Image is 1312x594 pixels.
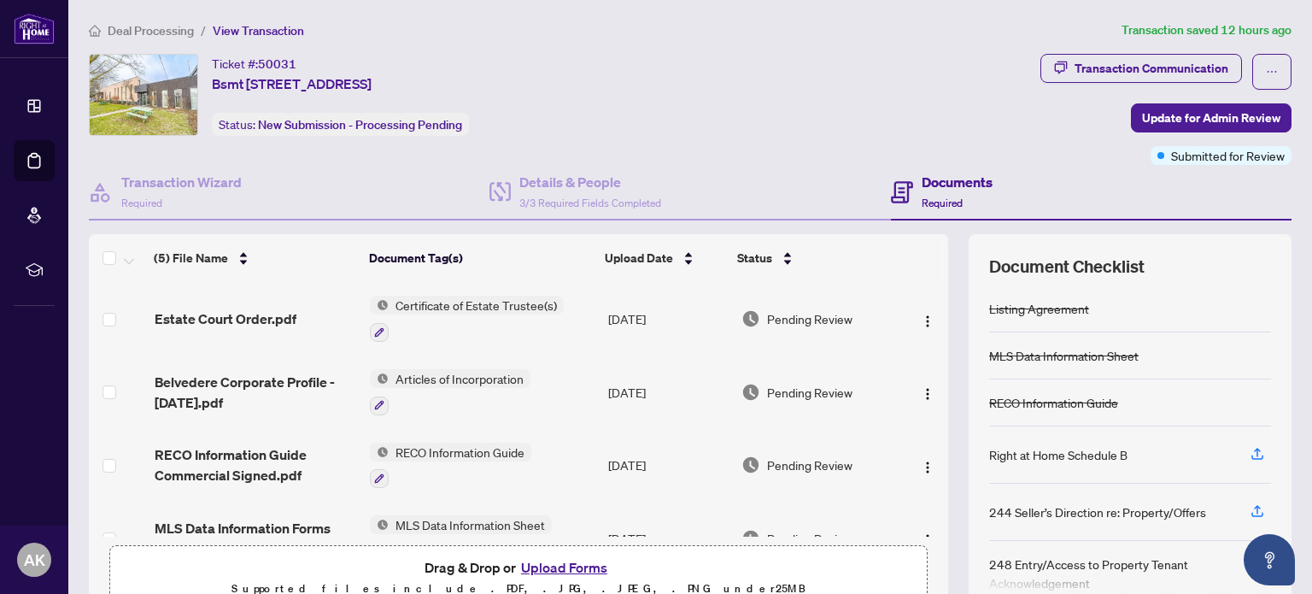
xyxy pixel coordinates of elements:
[1122,21,1291,40] article: Transaction saved 12 hours ago
[370,515,389,534] img: Status Icon
[14,13,55,44] img: logo
[370,515,552,562] button: Status IconMLS Data Information Sheet
[741,529,760,548] img: Document Status
[914,525,941,552] button: Logo
[389,369,530,388] span: Articles of Incorporation
[989,503,1206,521] div: 244 Seller’s Direction re: Property/Offers
[370,369,389,388] img: Status Icon
[921,315,934,328] img: Logo
[989,555,1230,592] div: 248 Entry/Access to Property Tenant Acknowledgement
[155,518,356,559] span: MLS Data Information Forms Unit 34.pdf
[362,234,598,282] th: Document Tag(s)
[730,234,896,282] th: Status
[989,255,1145,279] span: Document Checklist
[922,197,963,209] span: Required
[989,445,1127,464] div: Right at Home Schedule B
[921,461,934,474] img: Logo
[89,25,101,37] span: home
[155,372,356,413] span: Belvedere Corporate Profile - [DATE].pdf
[1131,103,1291,132] button: Update for Admin Review
[1244,534,1295,585] button: Open asap
[737,249,772,268] span: Status
[212,74,372,94] span: Bsmt [STREET_ADDRESS]
[212,54,296,74] div: Ticket #:
[370,369,530,415] button: Status IconArticles of Incorporation
[989,346,1139,365] div: MLS Data Information Sheet
[370,296,389,315] img: Status Icon
[922,172,993,192] h4: Documents
[213,23,304,38] span: View Transaction
[914,379,941,406] button: Logo
[519,197,661,209] span: 3/3 Required Fields Completed
[914,451,941,479] button: Logo
[155,309,296,329] span: Estate Court Order.pdf
[108,23,194,38] span: Deal Processing
[601,429,735,503] td: [DATE]
[212,113,469,136] div: Status:
[1266,66,1278,78] span: ellipsis
[989,299,1089,318] div: Listing Agreement
[389,515,552,534] span: MLS Data Information Sheet
[519,172,661,192] h4: Details & People
[605,249,673,268] span: Upload Date
[389,296,564,315] span: Certificate of Estate Trustee(s)
[741,383,760,402] img: Document Status
[1040,54,1242,83] button: Transaction Communication
[921,387,934,401] img: Logo
[914,305,941,332] button: Logo
[516,556,612,579] button: Upload Forms
[370,443,389,462] img: Status Icon
[989,393,1118,412] div: RECO Information Guide
[598,234,730,282] th: Upload Date
[121,197,162,209] span: Required
[601,356,735,429] td: [DATE]
[121,172,242,192] h4: Transaction Wizard
[767,309,852,328] span: Pending Review
[741,456,760,474] img: Document Status
[90,55,197,135] img: IMG-W12354925_1.jpg
[767,529,852,548] span: Pending Review
[24,548,45,572] span: AK
[155,444,356,485] span: RECO Information Guide Commercial Signed.pdf
[370,296,564,342] button: Status IconCertificate of Estate Trustee(s)
[425,556,612,579] span: Drag & Drop or
[601,502,735,575] td: [DATE]
[258,56,296,72] span: 50031
[1171,146,1285,165] span: Submitted for Review
[258,117,462,132] span: New Submission - Processing Pending
[921,533,934,547] img: Logo
[147,234,361,282] th: (5) File Name
[370,443,531,489] button: Status IconRECO Information Guide
[201,21,206,40] li: /
[767,383,852,402] span: Pending Review
[1075,55,1228,82] div: Transaction Communication
[1142,104,1280,132] span: Update for Admin Review
[154,249,228,268] span: (5) File Name
[741,309,760,328] img: Document Status
[767,456,852,474] span: Pending Review
[389,443,531,462] span: RECO Information Guide
[601,282,735,356] td: [DATE]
